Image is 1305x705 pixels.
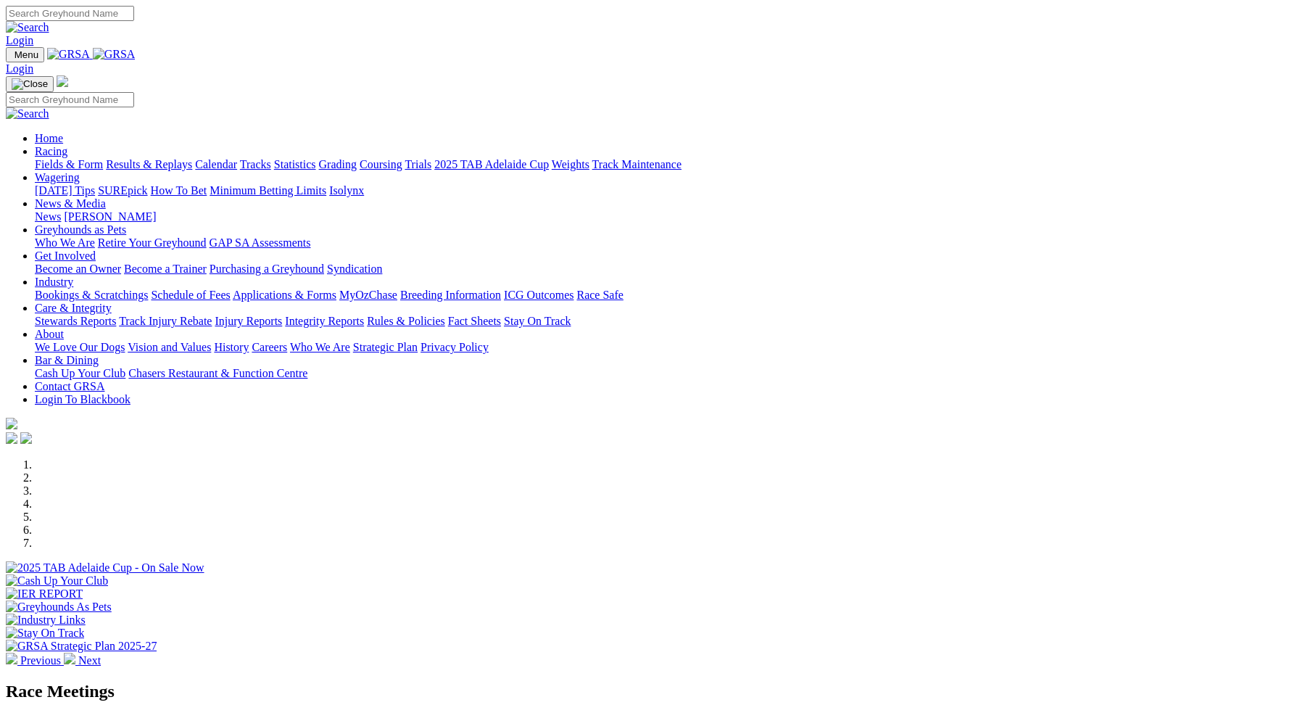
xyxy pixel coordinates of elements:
img: chevron-left-pager-white.svg [6,653,17,664]
div: Bar & Dining [35,367,1299,380]
img: IER REPORT [6,587,83,601]
img: Search [6,21,49,34]
a: History [214,341,249,353]
h2: Race Meetings [6,682,1299,701]
a: Bar & Dining [35,354,99,366]
a: Stewards Reports [35,315,116,327]
a: Race Safe [576,289,623,301]
a: Tracks [240,158,271,170]
a: ICG Outcomes [504,289,573,301]
a: Injury Reports [215,315,282,327]
div: Racing [35,158,1299,171]
a: Greyhounds as Pets [35,223,126,236]
div: Greyhounds as Pets [35,236,1299,250]
img: logo-grsa-white.png [6,418,17,429]
a: We Love Our Dogs [35,341,125,353]
a: Home [35,132,63,144]
div: Get Involved [35,263,1299,276]
button: Toggle navigation [6,47,44,62]
a: Syndication [327,263,382,275]
a: Next [64,654,101,667]
a: Statistics [274,158,316,170]
a: How To Bet [151,184,207,197]
img: GRSA Strategic Plan 2025-27 [6,640,157,653]
a: Privacy Policy [420,341,489,353]
a: Bookings & Scratchings [35,289,148,301]
a: Cash Up Your Club [35,367,125,379]
a: Login To Blackbook [35,393,130,405]
a: Calendar [195,158,237,170]
a: SUREpick [98,184,147,197]
a: Fact Sheets [448,315,501,327]
a: Schedule of Fees [151,289,230,301]
img: logo-grsa-white.png [57,75,68,87]
a: Stay On Track [504,315,571,327]
a: Racing [35,145,67,157]
a: Become an Owner [35,263,121,275]
span: Menu [14,49,38,60]
a: Become a Trainer [124,263,207,275]
a: Strategic Plan [353,341,418,353]
img: chevron-right-pager-white.svg [64,653,75,664]
img: twitter.svg [20,432,32,444]
img: Search [6,107,49,120]
a: Login [6,34,33,46]
a: [PERSON_NAME] [64,210,156,223]
a: [DATE] Tips [35,184,95,197]
a: Purchasing a Greyhound [210,263,324,275]
img: Stay On Track [6,627,84,640]
a: Breeding Information [400,289,501,301]
a: GAP SA Assessments [210,236,311,249]
div: Industry [35,289,1299,302]
a: Rules & Policies [367,315,445,327]
a: Applications & Forms [233,289,336,301]
img: facebook.svg [6,432,17,444]
a: News [35,210,61,223]
a: Coursing [360,158,402,170]
a: Contact GRSA [35,380,104,392]
input: Search [6,6,134,21]
a: Weights [552,158,589,170]
a: Isolynx [329,184,364,197]
img: 2025 TAB Adelaide Cup - On Sale Now [6,561,204,574]
a: Careers [252,341,287,353]
a: Track Maintenance [592,158,681,170]
img: Greyhounds As Pets [6,601,112,614]
a: 2025 TAB Adelaide Cup [434,158,549,170]
a: News & Media [35,197,106,210]
a: Results & Replays [106,158,192,170]
a: Who We Are [290,341,350,353]
div: News & Media [35,210,1299,223]
input: Search [6,92,134,107]
span: Previous [20,654,61,667]
a: Vision and Values [128,341,211,353]
a: Industry [35,276,73,288]
img: Industry Links [6,614,86,627]
a: Get Involved [35,250,96,262]
a: Trials [405,158,431,170]
a: Login [6,62,33,75]
a: Integrity Reports [285,315,364,327]
span: Next [78,654,101,667]
a: Minimum Betting Limits [210,184,326,197]
a: Wagering [35,171,80,184]
button: Toggle navigation [6,76,54,92]
a: About [35,328,64,340]
div: Care & Integrity [35,315,1299,328]
img: GRSA [47,48,90,61]
a: MyOzChase [339,289,397,301]
a: Track Injury Rebate [119,315,212,327]
img: GRSA [93,48,136,61]
div: About [35,341,1299,354]
a: Chasers Restaurant & Function Centre [128,367,307,379]
a: Fields & Form [35,158,103,170]
a: Care & Integrity [35,302,112,314]
a: Who We Are [35,236,95,249]
img: Close [12,78,48,90]
a: Previous [6,654,64,667]
a: Retire Your Greyhound [98,236,207,249]
a: Grading [319,158,357,170]
div: Wagering [35,184,1299,197]
img: Cash Up Your Club [6,574,108,587]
